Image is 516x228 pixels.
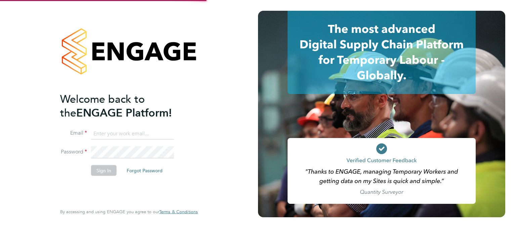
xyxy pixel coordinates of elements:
[121,165,168,176] button: Forgot Password
[60,148,87,155] label: Password
[60,209,198,215] span: By accessing and using ENGAGE you agree to our
[60,130,87,137] label: Email
[60,92,145,119] span: Welcome back to the
[60,92,191,120] h2: ENGAGE Platform!
[159,209,198,215] a: Terms & Conditions
[91,165,117,176] button: Sign In
[91,128,174,140] input: Enter your work email...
